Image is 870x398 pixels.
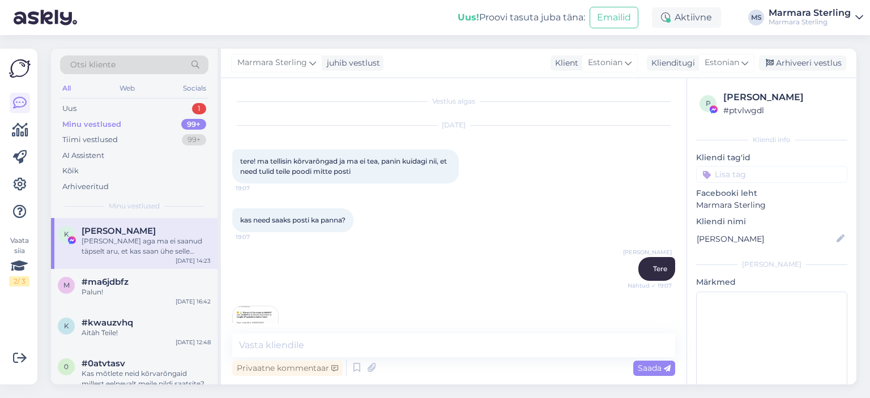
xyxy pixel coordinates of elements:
span: #0atvtasv [82,358,125,369]
div: Proovi tasuta juba täna: [458,11,585,24]
span: K [64,230,69,238]
span: Tere [653,264,667,273]
div: juhib vestlust [322,57,380,69]
b: Uus! [458,12,479,23]
span: 19:07 [236,184,278,192]
p: Marmara Sterling [696,199,847,211]
div: [PERSON_NAME] [723,91,844,104]
span: k [64,322,69,330]
div: Kas mõtlete neid kõrvarõngaid millest eelnevalt meile pildi saatsite? [82,369,211,389]
span: Estonian [705,57,739,69]
div: Arhiveeri vestlus [759,55,846,71]
div: Marmara Sterling [769,18,851,27]
div: [PERSON_NAME] aga ma ei saanud täpselt aru, et kas saan ühe selle [PERSON_NAME] see kinnitus on s... [82,236,211,256]
span: kas need saaks posti ka panna? [240,216,346,224]
span: tere! ma tellisin kõrvarõngad ja ma ei tea, panin kuidagi nii, et need tulid teile poodi mitte posti [240,157,449,176]
span: Minu vestlused [109,201,160,211]
div: Socials [181,81,208,96]
input: Lisa nimi [697,233,834,245]
div: AI Assistent [62,150,104,161]
span: p [706,99,711,108]
div: Marmara Sterling [769,8,851,18]
div: [PERSON_NAME] [696,259,847,269]
a: Marmara SterlingMarmara Sterling [769,8,863,27]
span: Estonian [588,57,622,69]
div: Klienditugi [647,57,695,69]
div: 99+ [182,134,206,145]
span: Otsi kliente [70,59,116,71]
div: Kliendi info [696,135,847,145]
div: [DATE] 16:42 [176,297,211,306]
span: 19:07 [236,233,278,241]
span: [PERSON_NAME] [623,248,672,256]
span: Saada [638,363,671,373]
img: Attachment [233,306,278,352]
div: MS [748,10,764,25]
div: Aktiivne [652,7,721,28]
div: Privaatne kommentaar [232,361,343,376]
div: 99+ [181,119,206,130]
div: Tiimi vestlused [62,134,118,145]
div: 1 [192,103,206,114]
div: [DATE] 12:48 [176,338,211,346]
p: Facebooki leht [696,187,847,199]
img: Askly Logo [9,58,31,79]
span: #kwauzvhq [82,318,133,328]
p: Kliendi nimi [696,216,847,228]
span: Nähtud ✓ 19:07 [628,281,672,290]
span: 0 [64,362,69,371]
div: Aitäh Teile! [82,328,211,338]
span: Kadri Kalme [82,226,156,236]
span: #ma6jdbfz [82,277,129,287]
input: Lisa tag [696,166,847,183]
p: Kliendi tag'id [696,152,847,164]
div: All [60,81,73,96]
div: Vestlus algas [232,96,675,106]
div: Arhiveeritud [62,181,109,192]
div: Klient [551,57,578,69]
span: Marmara Sterling [237,57,307,69]
div: Uus [62,103,76,114]
div: Minu vestlused [62,119,121,130]
div: [DATE] [232,120,675,130]
button: Emailid [590,7,638,28]
div: [DATE] 14:23 [176,256,211,265]
span: m [63,281,70,289]
div: Vaata siia [9,236,29,286]
div: Palun! [82,287,211,297]
p: Märkmed [696,276,847,288]
div: Kõik [62,165,79,177]
div: Web [117,81,137,96]
div: # ptvlwgdl [723,104,844,117]
div: 2 / 3 [9,276,29,286]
